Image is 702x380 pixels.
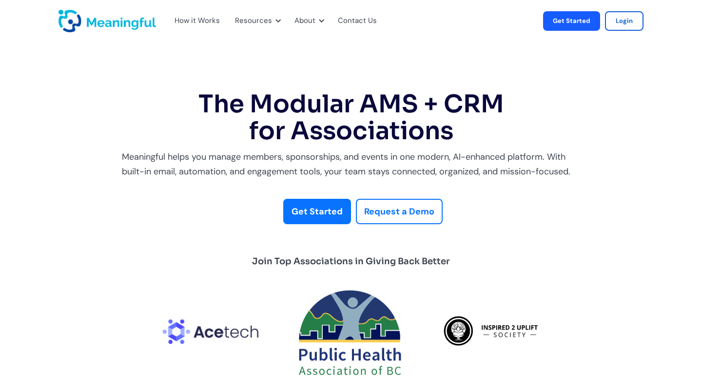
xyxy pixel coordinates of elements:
a: Get Started [543,11,600,31]
div: About [294,15,315,27]
a: Login [605,11,643,31]
a: How it Works [175,15,213,27]
a: Request a Demo [356,199,443,225]
div: Meaningful helps you manage members, sponsorships, and events in one modern, AI-enhanced platform... [122,149,580,179]
div: Resources [235,15,272,27]
strong: Get Started [292,206,343,217]
strong: Request a Demo [364,206,434,217]
div: How it Works [175,15,220,27]
div: Resources [229,5,284,37]
div: How it Works [169,5,224,37]
a: home [58,10,83,32]
a: Get Started [283,199,351,225]
div: Contact Us [332,5,389,37]
a: Contact Us [338,15,377,27]
div: Join Top Associations in Giving Back Better [252,253,450,269]
h1: The Modular AMS + CRM for Associations [122,91,580,145]
div: About [289,5,327,37]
